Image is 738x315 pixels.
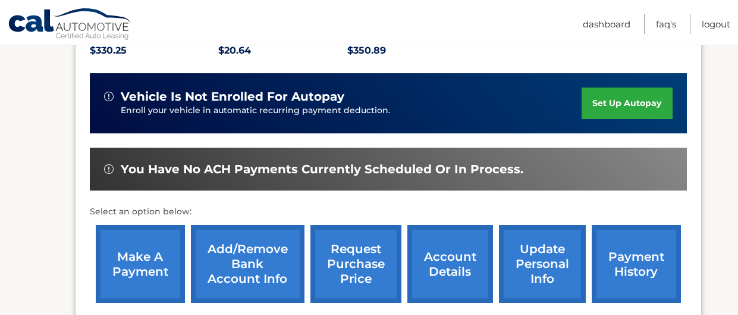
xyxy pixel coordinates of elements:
a: payment history [592,225,681,303]
a: Logout [702,14,730,34]
p: $330.25 [90,42,219,59]
p: $350.89 [347,42,476,59]
a: Add/Remove bank account info [191,225,304,303]
a: update personal info [499,225,586,303]
span: You have no ACH payments currently scheduled or in process. [121,162,523,177]
p: $20.64 [218,42,347,59]
a: Dashboard [583,14,630,34]
a: account details [407,225,493,303]
a: make a payment [96,225,185,303]
p: Select an option below: [90,205,687,219]
a: request purchase price [310,225,401,303]
img: alert-white.svg [104,164,114,174]
a: FAQ's [656,14,676,34]
span: vehicle is not enrolled for autopay [121,89,344,104]
p: Enroll your vehicle in automatic recurring payment deduction. [121,104,582,117]
a: set up autopay [582,88,672,119]
a: Cal Automotive [8,8,133,42]
img: alert-white.svg [104,92,114,101]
